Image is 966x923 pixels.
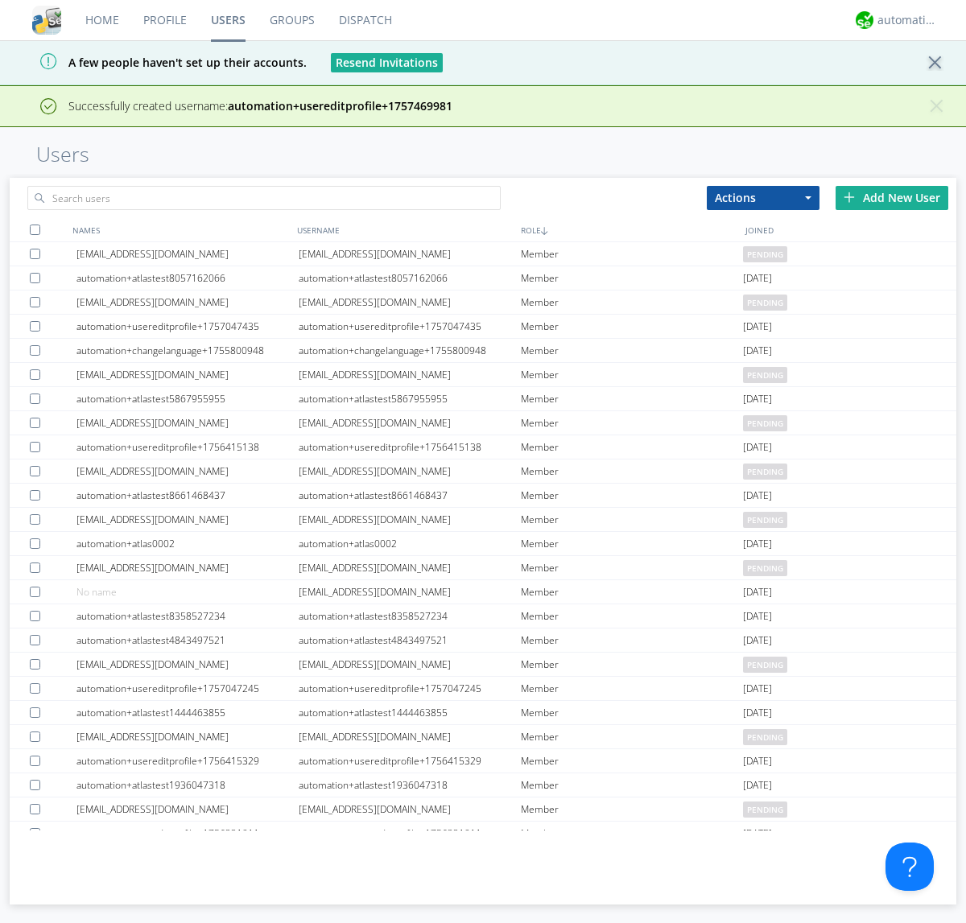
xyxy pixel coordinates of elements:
[521,532,743,555] div: Member
[743,801,787,818] span: pending
[299,484,521,507] div: automation+atlastest8661468437
[299,411,521,435] div: [EMAIL_ADDRESS][DOMAIN_NAME]
[331,53,443,72] button: Resend Invitations
[743,532,772,556] span: [DATE]
[743,464,787,480] span: pending
[10,556,956,580] a: [EMAIL_ADDRESS][DOMAIN_NAME][EMAIL_ADDRESS][DOMAIN_NAME]Memberpending
[76,435,299,459] div: automation+usereditprofile+1756415138
[836,186,948,210] div: Add New User
[743,560,787,576] span: pending
[10,677,956,701] a: automation+usereditprofile+1757047245automation+usereditprofile+1757047245Member[DATE]
[76,653,299,676] div: [EMAIL_ADDRESS][DOMAIN_NAME]
[743,628,772,653] span: [DATE]
[299,580,521,604] div: [EMAIL_ADDRESS][DOMAIN_NAME]
[10,435,956,459] a: automation+usereditprofile+1756415138automation+usereditprofile+1756415138Member[DATE]
[521,701,743,724] div: Member
[10,363,956,387] a: [EMAIL_ADDRESS][DOMAIN_NAME][EMAIL_ADDRESS][DOMAIN_NAME]Memberpending
[10,315,956,339] a: automation+usereditprofile+1757047435automation+usereditprofile+1757047435Member[DATE]
[743,367,787,383] span: pending
[521,725,743,748] div: Member
[299,339,521,362] div: automation+changelanguage+1755800948
[27,186,501,210] input: Search users
[76,242,299,266] div: [EMAIL_ADDRESS][DOMAIN_NAME]
[299,242,521,266] div: [EMAIL_ADDRESS][DOMAIN_NAME]
[76,585,117,599] span: No name
[743,580,772,604] span: [DATE]
[76,411,299,435] div: [EMAIL_ADDRESS][DOMAIN_NAME]
[299,290,521,314] div: [EMAIL_ADDRESS][DOMAIN_NAME]
[743,729,787,745] span: pending
[68,98,452,113] span: Successfully created username:
[10,628,956,653] a: automation+atlastest4843497521automation+atlastest4843497521Member[DATE]
[299,701,521,724] div: automation+atlastest1444463855
[10,749,956,773] a: automation+usereditprofile+1756415329automation+usereditprofile+1756415329Member[DATE]
[10,266,956,290] a: automation+atlastest8057162066automation+atlastest8057162066Member[DATE]
[521,749,743,773] div: Member
[10,411,956,435] a: [EMAIL_ADDRESS][DOMAIN_NAME][EMAIL_ADDRESS][DOMAIN_NAME]Memberpending
[743,822,772,846] span: [DATE]
[299,677,521,700] div: automation+usereditprofile+1757047245
[76,604,299,628] div: automation+atlastest8358527234
[299,628,521,652] div: automation+atlastest4843497521
[299,508,521,531] div: [EMAIL_ADDRESS][DOMAIN_NAME]
[885,843,934,891] iframe: Toggle Customer Support
[76,532,299,555] div: automation+atlas0002
[76,725,299,748] div: [EMAIL_ADDRESS][DOMAIN_NAME]
[743,749,772,773] span: [DATE]
[299,725,521,748] div: [EMAIL_ADDRESS][DOMAIN_NAME]
[521,242,743,266] div: Member
[743,773,772,797] span: [DATE]
[743,266,772,290] span: [DATE]
[521,653,743,676] div: Member
[299,266,521,290] div: automation+atlastest8057162066
[743,484,772,508] span: [DATE]
[741,218,966,241] div: JOINED
[856,11,873,29] img: d2d01cd9b4174d08988066c6d424eccd
[68,218,293,241] div: NAMES
[521,266,743,290] div: Member
[743,315,772,339] span: [DATE]
[521,773,743,797] div: Member
[76,484,299,507] div: automation+atlastest8661468437
[10,339,956,363] a: automation+changelanguage+1755800948automation+changelanguage+1755800948Member[DATE]
[521,315,743,338] div: Member
[743,387,772,411] span: [DATE]
[76,290,299,314] div: [EMAIL_ADDRESS][DOMAIN_NAME]
[743,435,772,459] span: [DATE]
[299,749,521,773] div: automation+usereditprofile+1756415329
[521,508,743,531] div: Member
[743,701,772,725] span: [DATE]
[10,701,956,725] a: automation+atlastest1444463855automation+atlastest1444463855Member[DATE]
[76,315,299,338] div: automation+usereditprofile+1757047435
[76,822,299,845] div: automation+usereditprofile+1756331911
[299,653,521,676] div: [EMAIL_ADDRESS][DOMAIN_NAME]
[299,532,521,555] div: automation+atlas0002
[76,459,299,483] div: [EMAIL_ADDRESS][DOMAIN_NAME]
[32,6,61,35] img: cddb5a64eb264b2086981ab96f4c1ba7
[10,508,956,532] a: [EMAIL_ADDRESS][DOMAIN_NAME][EMAIL_ADDRESS][DOMAIN_NAME]Memberpending
[743,415,787,431] span: pending
[743,339,772,363] span: [DATE]
[76,508,299,531] div: [EMAIL_ADDRESS][DOMAIN_NAME]
[76,339,299,362] div: automation+changelanguage+1755800948
[521,822,743,845] div: Member
[743,677,772,701] span: [DATE]
[10,290,956,315] a: [EMAIL_ADDRESS][DOMAIN_NAME][EMAIL_ADDRESS][DOMAIN_NAME]Memberpending
[293,218,518,241] div: USERNAME
[521,580,743,604] div: Member
[76,797,299,821] div: [EMAIL_ADDRESS][DOMAIN_NAME]
[76,628,299,652] div: automation+atlastest4843497521
[743,295,787,311] span: pending
[521,363,743,386] div: Member
[521,290,743,314] div: Member
[76,677,299,700] div: automation+usereditprofile+1757047245
[10,242,956,266] a: [EMAIL_ADDRESS][DOMAIN_NAME][EMAIL_ADDRESS][DOMAIN_NAME]Memberpending
[299,387,521,410] div: automation+atlastest5867955955
[521,604,743,628] div: Member
[76,749,299,773] div: automation+usereditprofile+1756415329
[10,653,956,677] a: [EMAIL_ADDRESS][DOMAIN_NAME][EMAIL_ADDRESS][DOMAIN_NAME]Memberpending
[743,512,787,528] span: pending
[76,363,299,386] div: [EMAIL_ADDRESS][DOMAIN_NAME]
[521,797,743,821] div: Member
[844,192,855,203] img: plus.svg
